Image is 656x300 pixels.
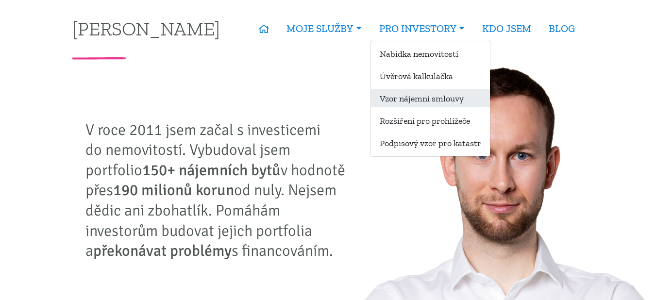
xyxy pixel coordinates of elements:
[540,17,584,40] a: BLOG
[371,112,490,130] a: Rozšíření pro prohlížeče
[142,161,281,180] strong: 150+ nájemních bytů
[371,45,490,63] a: Nabídka nemovitostí
[93,241,232,260] strong: překonávat problémy
[473,17,540,40] a: KDO JSEM
[113,181,234,200] strong: 190 milionů korun
[278,17,370,40] a: MOJE SLUŽBY
[371,89,490,107] a: Vzor nájemní smlouvy
[371,134,490,152] a: Podpisový vzor pro katastr
[371,67,490,85] a: Úvěrová kalkulačka
[85,120,353,261] p: V roce 2011 jsem začal s investicemi do nemovitostí. Vybudoval jsem portfolio v hodnotě přes od n...
[72,19,220,38] a: [PERSON_NAME]
[370,17,473,40] a: PRO INVESTORY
